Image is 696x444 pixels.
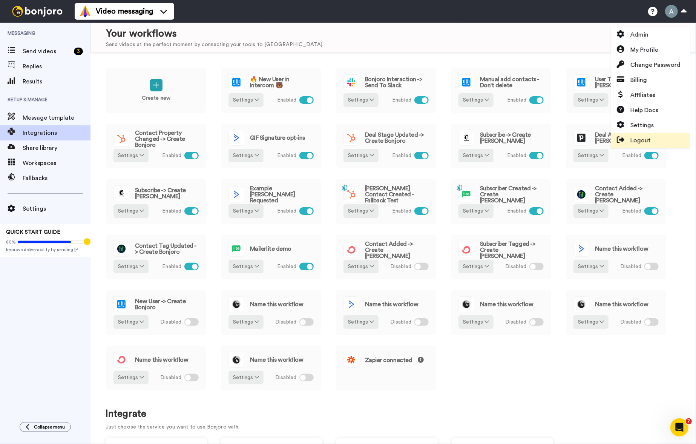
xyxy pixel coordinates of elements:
[686,418,692,424] span: 7
[106,409,681,419] h1: Integrate
[6,230,60,235] span: QUICK START GUIDE
[160,318,181,326] span: Disabled
[106,68,207,113] a: Create new
[459,75,474,90] img: logo_intercom.svg
[343,204,379,218] button: Settings
[611,27,690,42] a: Admin
[336,179,437,224] a: [PERSON_NAME] Contact Created - Fallback TestSettings Enabled
[630,76,647,85] span: Billing
[229,130,244,145] img: logo_activecampaign.svg
[250,357,303,363] span: Name this workflow
[611,42,690,57] a: My Profile
[135,357,188,363] span: Name this workflow
[23,47,71,56] span: Send videos
[114,241,129,256] img: logo_gohighlevel.png
[135,243,199,255] span: Contact Tag Updated -> Create Bonjoro
[390,263,411,271] span: Disabled
[344,352,359,367] img: logo_zapier.svg
[480,301,533,307] span: Name this workflow
[106,423,681,431] p: Just choose the service you want to use Bonjoro with.
[113,371,149,384] button: Settings
[480,185,544,203] span: Subscriber Created -> Create [PERSON_NAME]
[595,132,659,144] span: Deal Added -> Create [PERSON_NAME]
[611,72,690,88] a: Billing
[459,187,474,202] img: logo_mailerlite.svg
[135,187,199,199] span: Subscribe -> Create [PERSON_NAME]
[135,298,199,310] span: New User -> Create Bonjoro
[574,75,589,90] img: logo_intercom.svg
[275,374,296,382] span: Disabled
[162,263,181,271] span: Enabled
[365,185,429,203] span: [PERSON_NAME] Contact Created - Fallback Test
[23,143,90,153] span: Share library
[573,93,609,107] button: Settings
[229,297,244,312] img: logo_round_yellow.svg
[277,263,296,271] span: Enabled
[459,297,474,312] img: logo_round_yellow.svg
[228,204,264,218] button: Settings
[106,41,323,49] div: Send videos at the perfect moment by connecting your tools to [GEOGRAPHIC_DATA].
[250,135,305,141] span: GIF Signature opt-ins
[23,113,90,122] span: Message template
[343,149,379,162] button: Settings
[106,290,207,335] a: New User -> Create BonjoroSettings Disabled
[595,185,659,203] span: Contact Added -> Create [PERSON_NAME]
[480,76,544,88] span: Manual add contacts - Don't delete
[574,241,589,256] img: logo_activecampaign.svg
[611,103,690,118] a: Help Docs
[336,68,437,113] a: Bonjoro Interaction -> Send To SlackSettings Enabled
[221,234,322,280] a: Mailerlite demoSettings Enabled
[106,27,323,41] div: Your workflows
[574,297,589,312] img: logo_round_yellow.svg
[611,133,690,148] a: Logout
[451,68,552,113] a: Manual add contacts - Don't deleteSettings Enabled
[566,290,667,335] a: Name this workflowSettings Disabled
[505,318,526,326] span: Disabled
[344,242,359,257] img: logo_convertkit.svg
[392,152,411,160] span: Enabled
[113,315,149,329] button: Settings
[344,187,359,202] img: logo_hubspot.svg
[573,315,609,329] button: Settings
[162,152,181,160] span: Enabled
[458,260,494,273] button: Settings
[611,118,690,133] a: Settings
[106,179,207,224] a: Subscribe -> Create [PERSON_NAME]Settings Enabled
[630,30,648,39] span: Admin
[574,187,589,202] img: logo_gohighlevel.png
[96,6,153,17] span: Video messaging
[622,207,641,215] span: Enabled
[459,130,474,145] img: logo_mailchimp.svg
[221,290,322,335] a: Name this workflowSettings Disabled
[114,186,129,201] img: logo_mailchimp.svg
[9,6,66,17] img: bj-logo-header-white.svg
[573,260,609,273] button: Settings
[229,241,244,256] img: logo_mailerlite.svg
[113,149,149,162] button: Settings
[451,123,552,169] a: Subscribe -> Create [PERSON_NAME]Settings Enabled
[250,185,314,203] span: Example [PERSON_NAME] Requested
[566,123,667,169] a: Deal Added -> Create [PERSON_NAME]Settings Enabled
[336,123,437,169] a: Deal Stage Updated -> Create BonjoroSettings Enabled
[6,239,16,245] span: 80%
[79,5,91,17] img: vm-color.svg
[365,241,429,259] span: Contact Added -> Create [PERSON_NAME]
[250,301,303,307] span: Name this workflow
[344,130,359,145] img: logo_hubspot.svg
[277,96,296,104] span: Enabled
[162,207,181,215] span: Enabled
[114,352,129,367] img: logo_convertkit.svg
[6,247,84,253] span: Improve deliverability by sending [PERSON_NAME]’s from your own email
[365,132,429,144] span: Deal Stage Updated -> Create Bonjoro
[113,260,149,273] button: Settings
[275,318,296,326] span: Disabled
[451,179,552,224] a: Subscriber Created -> Create [PERSON_NAME]Settings Enabled
[106,234,207,280] a: Contact Tag Updated -> Create BonjoroSettings Enabled
[344,75,359,90] img: logo_slack.svg
[23,77,90,86] span: Results
[160,374,181,382] span: Disabled
[573,149,609,162] button: Settings
[343,315,379,329] button: Settings
[365,357,424,363] span: Zapier connected
[392,207,411,215] span: Enabled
